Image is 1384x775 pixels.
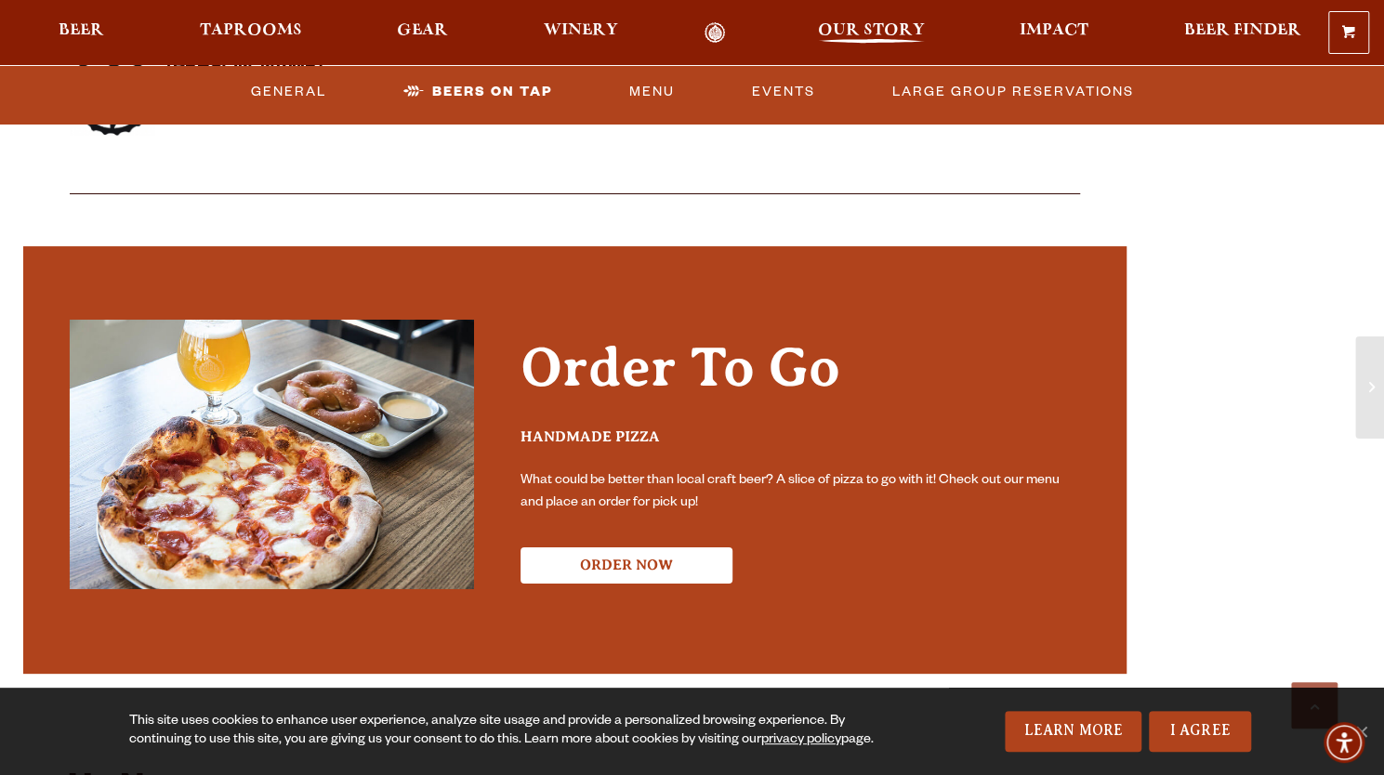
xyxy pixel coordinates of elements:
[806,22,937,44] a: Our Story
[1149,711,1251,752] a: I Agree
[532,22,630,44] a: Winery
[544,23,618,38] span: Winery
[1008,22,1101,44] a: Impact
[885,70,1141,112] a: Large Group Reservations
[1020,23,1088,38] span: Impact
[59,23,104,38] span: Beer
[521,427,1081,462] h3: Handmade Pizza
[200,23,302,38] span: Taprooms
[521,547,732,584] button: Order Now
[1324,722,1364,763] div: Accessibility Menu
[46,22,116,44] a: Beer
[745,70,823,112] a: Events
[397,23,448,38] span: Gear
[1172,22,1313,44] a: Beer Finder
[1005,711,1141,752] a: Learn More
[622,70,682,112] a: Menu
[129,713,903,750] div: This site uses cookies to enhance user experience, analyze site usage and provide a personalized ...
[679,22,749,44] a: Odell Home
[761,733,841,748] a: privacy policy
[70,320,474,589] img: Internal Promo Images
[521,470,1081,515] p: What could be better than local craft beer? A slice of pizza to go with it! Check out our menu an...
[818,23,925,38] span: Our Story
[521,336,1081,418] h2: Order To Go
[1291,682,1338,729] a: Scroll to top
[385,22,460,44] a: Gear
[1184,23,1301,38] span: Beer Finder
[188,22,314,44] a: Taprooms
[244,70,334,112] a: General
[396,70,560,112] a: Beers On Tap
